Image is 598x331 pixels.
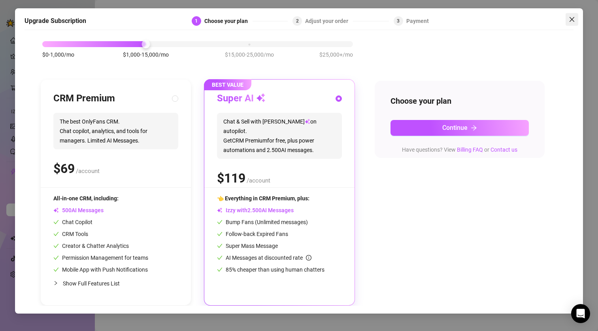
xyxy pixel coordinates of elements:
span: check [217,219,223,225]
span: /account [247,177,270,184]
span: Izzy with AI Messages [217,207,294,213]
span: $1,000-15,000/mo [123,50,169,59]
span: check [217,243,223,249]
span: check [217,267,223,272]
span: $15,000-25,000/mo [225,50,274,59]
div: Show Full Features List [53,274,178,293]
span: Permission Management for teams [53,255,148,261]
span: info-circle [306,255,311,261]
span: Follow-back Expired Fans [217,231,288,237]
h5: Upgrade Subscription [25,16,86,26]
span: close [569,16,575,23]
span: Continue [442,124,468,131]
span: 1 [195,18,198,24]
span: 85% cheaper than using human chatters [217,266,324,273]
h4: Choose your plan [390,95,529,107]
span: check [53,255,59,261]
span: BEST VALUE [204,79,251,90]
span: $0-1,000/mo [42,50,74,59]
span: check [217,231,223,237]
span: check [53,231,59,237]
button: Continuearrow-right [390,120,529,136]
span: 3 [397,18,400,24]
span: AI Messages [53,207,104,213]
span: 👈 Everything in CRM Premium, plus: [217,195,309,202]
span: check [53,267,59,272]
span: CRM Tools [53,231,88,237]
span: check [53,219,59,225]
span: Show Full Features List [63,280,120,287]
span: AI Messages at discounted rate [226,255,311,261]
span: All-in-one CRM, including: [53,195,119,202]
span: $25,000+/mo [319,50,353,59]
span: Chat & Sell with [PERSON_NAME] on autopilot. Get CRM Premium for free, plus power automations and... [217,113,342,159]
span: collapsed [53,281,58,285]
span: check [53,243,59,249]
a: Contact us [490,146,517,153]
span: Close [566,16,578,23]
span: The best OnlyFans CRM. Chat copilot, analytics, and tools for managers. Limited AI Messages. [53,113,178,149]
a: Billing FAQ [457,146,483,153]
span: 2 [296,18,299,24]
span: Super Mass Message [217,243,278,249]
div: Open Intercom Messenger [571,304,590,323]
span: Have questions? View or [402,146,517,153]
div: Adjust your order [305,16,353,26]
span: $ [217,171,245,186]
span: Creator & Chatter Analytics [53,243,129,249]
span: Mobile App with Push Notifications [53,266,148,273]
button: Close [566,13,578,26]
div: Choose your plan [204,16,253,26]
span: $ [53,161,75,176]
div: Payment [406,16,429,26]
span: Bump Fans (Unlimited messages) [217,219,308,225]
h3: Super AI [217,92,266,105]
span: arrow-right [471,125,477,131]
span: check [217,255,223,261]
span: Chat Copilot [53,219,92,225]
span: /account [76,167,100,175]
h3: CRM Premium [53,92,115,105]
